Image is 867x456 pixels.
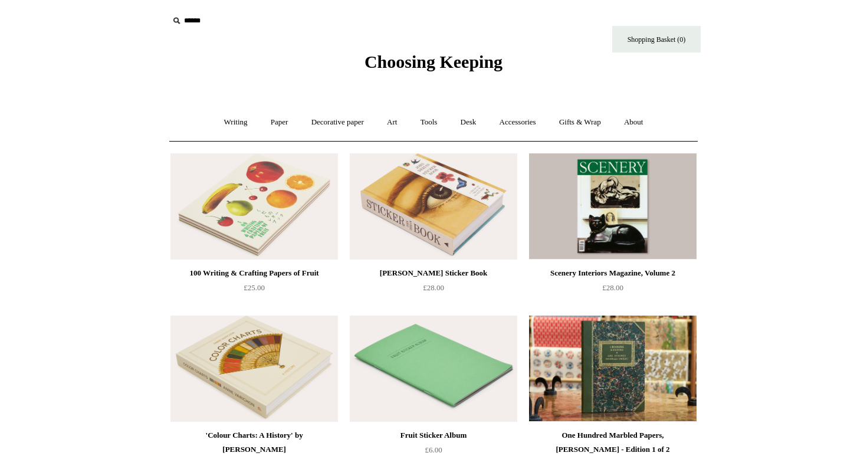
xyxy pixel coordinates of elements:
[612,26,701,53] a: Shopping Basket (0)
[244,283,265,292] span: £25.00
[450,107,487,138] a: Desk
[529,266,697,314] a: Scenery Interiors Magazine, Volume 2 £28.00
[170,153,338,260] a: 100 Writing & Crafting Papers of Fruit 100 Writing & Crafting Papers of Fruit
[350,316,517,422] img: Fruit Sticker Album
[425,445,442,454] span: £6.00
[350,316,517,422] a: Fruit Sticker Album Fruit Sticker Album
[364,61,503,70] a: Choosing Keeping
[532,266,694,280] div: Scenery Interiors Magazine, Volume 2
[602,283,623,292] span: £28.00
[350,153,517,260] a: John Derian Sticker Book John Derian Sticker Book
[170,316,338,422] a: 'Colour Charts: A History' by Anne Varichon 'Colour Charts: A History' by Anne Varichon
[529,316,697,422] a: One Hundred Marbled Papers, John Jeffery - Edition 1 of 2 One Hundred Marbled Papers, John Jeffer...
[170,266,338,314] a: 100 Writing & Crafting Papers of Fruit £25.00
[549,107,612,138] a: Gifts & Wrap
[350,153,517,260] img: John Derian Sticker Book
[613,107,654,138] a: About
[170,316,338,422] img: 'Colour Charts: A History' by Anne Varichon
[376,107,408,138] a: Art
[301,107,375,138] a: Decorative paper
[353,266,514,280] div: [PERSON_NAME] Sticker Book
[489,107,547,138] a: Accessories
[173,266,335,280] div: 100 Writing & Crafting Papers of Fruit
[214,107,258,138] a: Writing
[364,52,503,71] span: Choosing Keeping
[529,153,697,260] img: Scenery Interiors Magazine, Volume 2
[353,428,514,442] div: Fruit Sticker Album
[260,107,299,138] a: Paper
[529,316,697,422] img: One Hundred Marbled Papers, John Jeffery - Edition 1 of 2
[423,283,444,292] span: £28.00
[350,266,517,314] a: [PERSON_NAME] Sticker Book £28.00
[529,153,697,260] a: Scenery Interiors Magazine, Volume 2 Scenery Interiors Magazine, Volume 2
[410,107,448,138] a: Tools
[170,153,338,260] img: 100 Writing & Crafting Papers of Fruit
